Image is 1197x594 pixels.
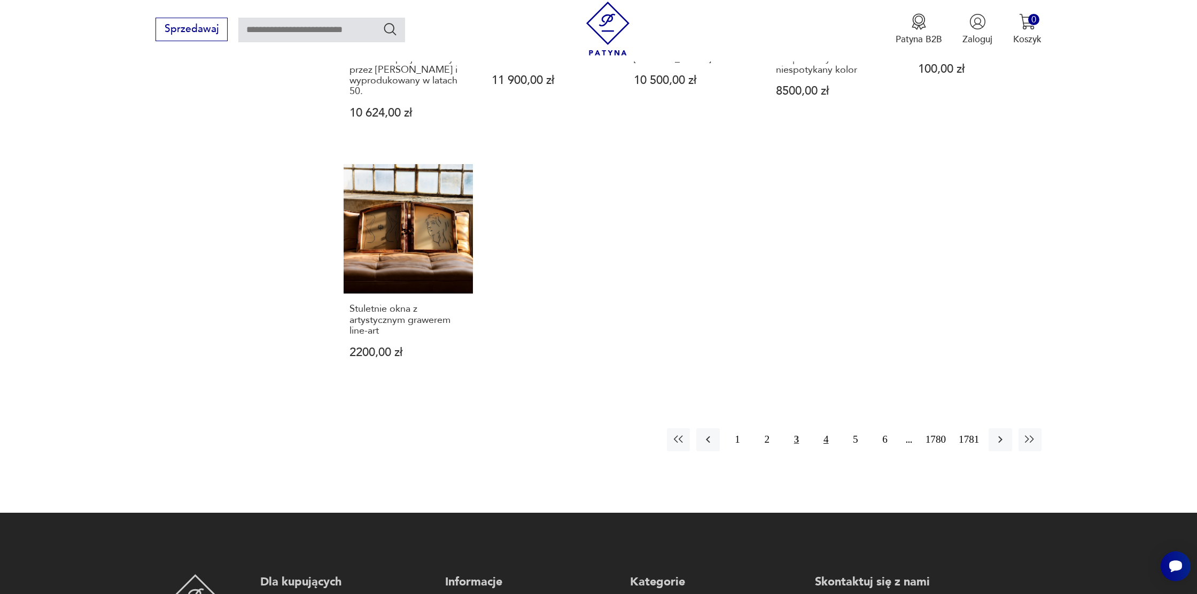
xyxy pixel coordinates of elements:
p: 100,00 zł [918,64,1036,75]
img: Ikona medalu [911,13,927,30]
p: Patyna B2B [896,33,942,45]
button: 6 [874,428,897,451]
button: Sprzedawaj [156,18,228,41]
a: Sprzedawaj [156,26,228,34]
button: 5 [844,428,867,451]
p: Informacje [445,574,617,590]
p: Dla kupujących [260,574,432,590]
iframe: Smartsupp widget button [1161,551,1191,581]
button: 4 [814,428,837,451]
button: 1 [726,428,749,451]
h3: Duńska tekowy regał vintage z biurkiem-półką i barkiem zaprojektowany przez [PERSON_NAME] i wypro... [349,32,467,97]
button: 1781 [955,428,982,451]
button: 1780 [922,428,949,451]
p: 10 500,00 zł [634,75,751,86]
p: Skontaktuj się z nami [815,574,987,590]
h3: Sofa [PERSON_NAME] | [PERSON_NAME], 1989 rok | Świetny stan i niespotykany kolor [776,32,893,75]
h3: Skandynawskie półki w stylu [PERSON_NAME], lata 60. XX wieku. [492,32,609,64]
div: 0 [1028,14,1039,25]
button: 0Koszyk [1013,13,1041,45]
p: Zaloguj [962,33,992,45]
p: 10 624,00 zł [349,107,467,119]
button: Patyna B2B [896,13,942,45]
button: Szukaj [383,21,398,37]
h3: 3-osobowa sofa modułowa [PERSON_NAME] | [PERSON_NAME] z 1984 r. [634,32,751,64]
img: Ikona koszyka [1019,13,1036,30]
h3: Stuletnie okna z artystycznym grawerem line-art [349,304,467,336]
img: Patyna - sklep z meblami i dekoracjami vintage [581,2,635,56]
p: 8500,00 zł [776,86,893,97]
a: Ikona medaluPatyna B2B [896,13,942,45]
p: Koszyk [1013,33,1041,45]
button: Zaloguj [962,13,992,45]
a: Stuletnie okna z artystycznym grawerem line-artStuletnie okna z artystycznym grawerem line-art220... [344,164,473,383]
p: Kategorie [630,574,802,590]
p: 11 900,00 zł [492,75,609,86]
p: 2200,00 zł [349,347,467,358]
button: 3 [785,428,808,451]
button: 2 [756,428,779,451]
img: Ikonka użytkownika [969,13,986,30]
